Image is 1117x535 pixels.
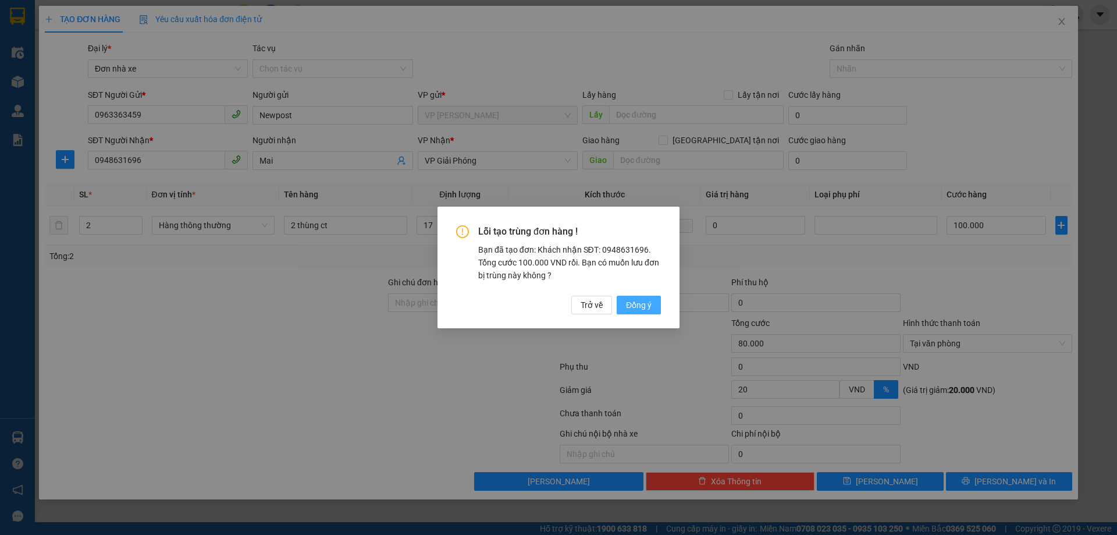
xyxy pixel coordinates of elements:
div: Bạn đã tạo đơn: Khách nhận SĐT: 0948631696. Tổng cước 100.000 VND rồi. Bạn có muốn lưu đơn bị trù... [478,243,661,282]
span: Lỗi tạo trùng đơn hàng ! [478,225,661,238]
span: Trở về [581,299,603,311]
span: Đồng ý [626,299,652,311]
span: exclamation-circle [456,225,469,238]
button: Trở về [571,296,612,314]
button: Đồng ý [617,296,661,314]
